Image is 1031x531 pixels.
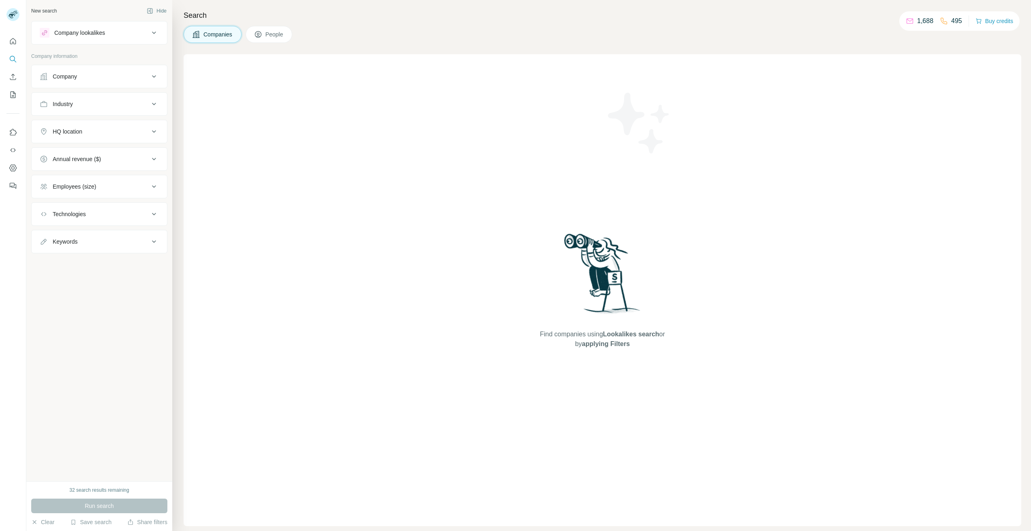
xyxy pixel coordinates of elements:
[975,15,1013,27] button: Buy credits
[53,100,73,108] div: Industry
[603,87,676,159] img: Surfe Illustration - Stars
[70,518,111,526] button: Save search
[6,143,19,157] button: Use Surfe API
[32,204,167,224] button: Technologies
[141,5,172,17] button: Hide
[203,30,233,38] span: Companies
[6,70,19,84] button: Enrich CSV
[31,53,167,60] p: Company information
[184,10,1021,21] h4: Search
[32,122,167,141] button: HQ location
[53,210,86,218] div: Technologies
[6,87,19,102] button: My lists
[32,177,167,196] button: Employees (size)
[537,329,667,349] span: Find companies using or by
[6,34,19,49] button: Quick start
[32,149,167,169] button: Annual revenue ($)
[53,72,77,81] div: Company
[31,518,54,526] button: Clear
[32,67,167,86] button: Company
[31,7,57,15] div: New search
[6,161,19,175] button: Dashboard
[6,52,19,66] button: Search
[127,518,167,526] button: Share filters
[32,94,167,114] button: Industry
[265,30,284,38] span: People
[32,232,167,251] button: Keywords
[53,238,77,246] div: Keywords
[6,178,19,193] button: Feedback
[917,16,933,26] p: 1,688
[53,155,101,163] div: Annual revenue ($)
[32,23,167,42] button: Company lookalikes
[560,232,645,322] img: Surfe Illustration - Woman searching with binoculars
[54,29,105,37] div: Company lookalikes
[582,340,630,347] span: applying Filters
[69,486,129,494] div: 32 search results remaining
[53,183,96,191] div: Employees (size)
[53,127,82,136] div: HQ location
[951,16,962,26] p: 495
[603,331,659,338] span: Lookalikes search
[6,125,19,140] button: Use Surfe on LinkedIn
